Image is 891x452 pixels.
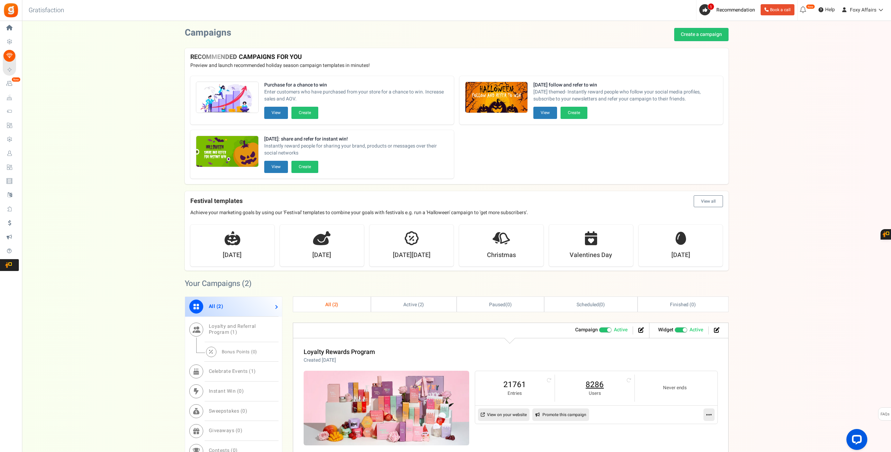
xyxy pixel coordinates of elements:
[190,209,723,216] p: Achieve your marketing goals by using our 'Festival' templates to combine your goals with festiva...
[420,301,422,308] span: 2
[264,143,448,157] span: Instantly reward people for sharing your brand, products or messages over their social networks
[816,4,838,15] a: Help
[487,251,516,260] strong: Christmas
[222,348,257,355] span: Bonus Points ( )
[218,303,221,310] span: 2
[482,379,548,390] a: 21761
[880,408,890,421] span: FAQs
[577,301,599,308] span: Scheduled
[532,408,589,421] a: Promote this campaign
[671,251,690,260] strong: [DATE]
[533,89,717,103] span: [DATE] themed- Instantly reward people who follow your social media profiles, subscribe to your n...
[304,357,375,364] p: Created [DATE]
[577,301,605,308] span: ( )
[507,301,510,308] span: 0
[245,278,249,289] span: 2
[850,6,876,14] span: Foxy Affairs
[209,387,244,395] span: Instant Win ( )
[209,303,223,310] span: All ( )
[185,280,252,287] h2: Your Campaigns ( )
[21,3,72,17] h3: Gratisfaction
[196,136,258,167] img: Recommended Campaigns
[699,4,758,15] a: 1 Recommendation
[403,301,424,308] span: Active ( )
[465,82,527,113] img: Recommended Campaigns
[694,195,723,207] button: View all
[691,301,694,308] span: 0
[264,89,448,103] span: Enter customers who have purchased from your store for a chance to win. Increase sales and AOV.
[482,390,548,397] small: Entries
[209,407,247,415] span: Sweepstakes ( )
[562,390,627,397] small: Users
[3,78,19,90] a: New
[196,82,258,113] img: Recommended Campaigns
[325,301,338,308] span: All ( )
[291,161,318,173] button: Create
[393,251,431,260] strong: [DATE][DATE]
[716,6,755,14] span: Recommendation
[575,326,598,333] strong: Campaign
[239,387,242,395] span: 0
[264,161,288,173] button: View
[304,347,375,357] a: Loyalty Rewards Program
[190,62,723,69] p: Preview and launch recommended holiday season campaign templates in minutes!
[761,4,794,15] a: Book a call
[674,28,729,41] a: Create a campaign
[291,107,318,119] button: Create
[190,195,723,207] h4: Festival templates
[561,107,587,119] button: Create
[237,427,241,434] span: 0
[312,251,331,260] strong: [DATE]
[264,136,448,143] strong: [DATE]: share and refer for instant win!
[242,407,245,415] span: 0
[653,326,709,334] li: Widget activated
[614,326,627,333] span: Active
[806,4,815,9] em: New
[478,408,530,421] a: View on your website
[334,301,337,308] span: 2
[533,107,557,119] button: View
[642,385,708,391] small: Never ends
[190,54,723,61] h4: RECOMMENDED CAMPAIGNS FOR YOU
[223,251,242,260] strong: [DATE]
[185,28,231,38] h2: Campaigns
[264,82,448,89] strong: Purchase for a chance to win
[251,368,254,375] span: 1
[489,301,505,308] span: Paused
[533,82,717,89] strong: [DATE] follow and refer to win
[232,329,235,336] span: 1
[708,3,714,10] span: 1
[600,301,603,308] span: 0
[690,326,703,333] span: Active
[209,368,256,375] span: Celebrate Events ( )
[489,301,512,308] span: ( )
[562,379,627,390] a: 8286
[12,77,21,82] em: New
[658,326,673,333] strong: Widget
[264,107,288,119] button: View
[3,2,19,18] img: Gratisfaction
[823,6,835,13] span: Help
[209,427,243,434] span: Giveaways ( )
[570,251,612,260] strong: Valentines Day
[670,301,696,308] span: Finished ( )
[209,323,256,336] span: Loyalty and Referral Program ( )
[253,348,256,355] span: 0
